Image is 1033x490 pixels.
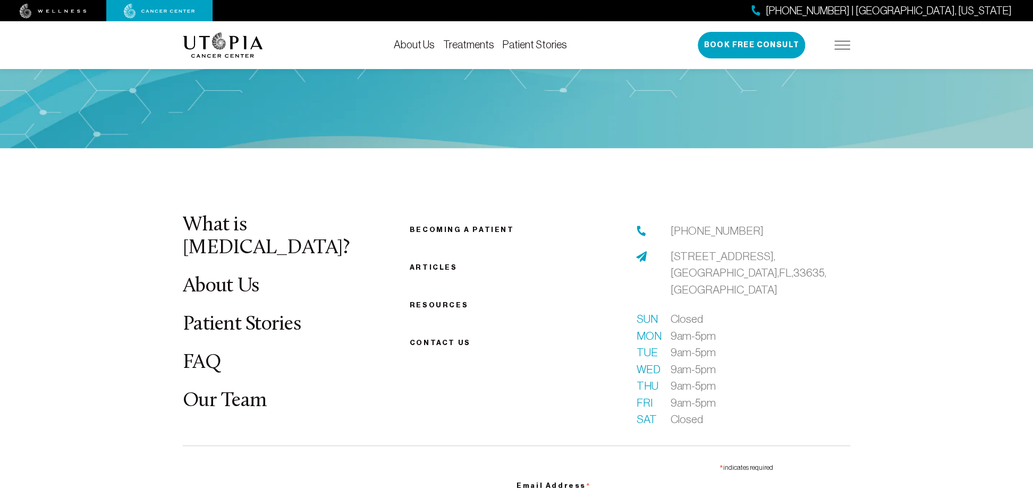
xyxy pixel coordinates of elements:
[698,32,805,58] button: Book Free Consult
[183,215,349,258] a: What is [MEDICAL_DATA]?
[124,4,195,19] img: cancer center
[670,361,715,378] span: 9am-5pm
[766,3,1012,19] span: [PHONE_NUMBER] | [GEOGRAPHIC_DATA], [US_STATE]
[636,377,657,394] span: Thu
[636,361,657,378] span: Wed
[183,32,263,58] img: logo
[670,328,715,345] span: 9am-5pm
[636,311,657,328] span: Sun
[503,39,567,50] a: Patient Stories
[834,41,850,49] img: icon-hamburger
[183,276,259,297] a: About Us
[410,226,514,234] a: Becoming a patient
[636,344,657,361] span: Tue
[394,39,435,50] a: About Us
[670,311,702,328] span: Closed
[410,339,471,347] span: Contact us
[516,459,773,474] div: indicates required
[751,3,1012,19] a: [PHONE_NUMBER] | [GEOGRAPHIC_DATA], [US_STATE]
[636,411,657,428] span: Sat
[670,411,702,428] span: Closed
[670,248,850,298] a: [STREET_ADDRESS],[GEOGRAPHIC_DATA],FL,33635,[GEOGRAPHIC_DATA]
[636,394,657,411] span: Fri
[20,4,87,19] img: wellness
[670,377,715,394] span: 9am-5pm
[636,251,647,262] img: address
[443,39,494,50] a: Treatments
[670,344,715,361] span: 9am-5pm
[410,301,468,309] a: Resources
[670,222,763,239] a: [PHONE_NUMBER]
[636,328,657,345] span: Mon
[183,391,266,411] a: Our Team
[670,250,826,296] span: [STREET_ADDRESS], [GEOGRAPHIC_DATA], FL, 33635, [GEOGRAPHIC_DATA]
[183,314,301,335] a: Patient Stories
[183,353,221,373] a: FAQ
[670,394,715,411] span: 9am-5pm
[636,226,647,236] img: phone
[410,263,458,271] a: Articles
